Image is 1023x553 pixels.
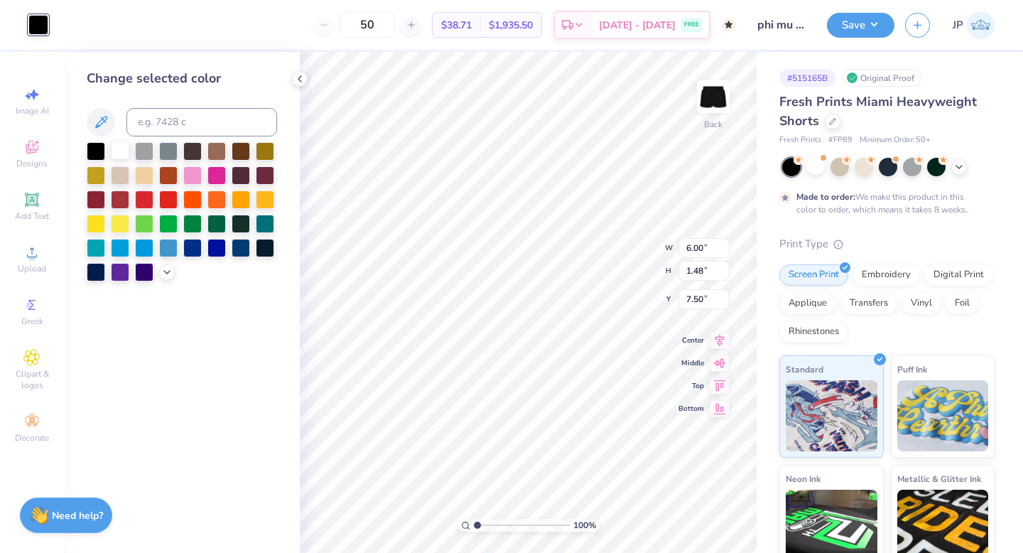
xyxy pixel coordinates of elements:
img: Standard [786,380,877,451]
div: Screen Print [779,264,848,286]
div: # 515165B [779,69,835,87]
div: Digital Print [924,264,993,286]
span: Neon Ink [786,471,821,486]
button: Save [827,13,894,38]
div: Original Proof [843,69,922,87]
span: Top [678,381,704,391]
strong: Need help? [52,509,103,522]
img: Jade Paneduro [967,11,995,39]
span: $1,935.50 [489,18,533,33]
a: JP [953,11,995,39]
span: 100 % [573,519,596,532]
span: Greek [21,316,43,327]
div: Embroidery [852,264,920,286]
span: Image AI [16,105,49,117]
div: Applique [779,293,836,314]
span: Bottom [678,404,704,414]
img: Puff Ink [897,380,989,451]
span: $38.71 [441,18,472,33]
div: Change selected color [87,69,277,88]
span: # FP89 [828,134,852,146]
img: Back [699,82,727,111]
span: Center [678,335,704,345]
div: Rhinestones [779,321,848,343]
span: FREE [684,20,699,30]
input: e.g. 7428 c [126,108,277,136]
span: Middle [678,358,704,368]
span: Add Text [15,210,49,222]
div: Transfers [840,293,897,314]
div: Print Type [779,236,995,252]
span: Designs [16,158,48,169]
strong: Made to order: [796,191,855,203]
input: Untitled Design [747,11,816,39]
span: Minimum Order: 50 + [860,134,931,146]
span: Decorate [15,432,49,444]
span: Standard [786,362,823,377]
div: Back [704,118,722,131]
span: Puff Ink [897,362,927,377]
span: Fresh Prints Miami Heavyweight Shorts [779,93,977,129]
span: Fresh Prints [779,134,821,146]
span: Upload [18,263,46,274]
span: Clipart & logos [7,368,57,391]
div: Foil [946,293,979,314]
span: Metallic & Glitter Ink [897,471,981,486]
div: Vinyl [902,293,941,314]
div: We make this product in this color to order, which means it takes 8 weeks. [796,190,971,216]
input: – – [340,12,395,38]
span: JP [953,17,963,33]
span: [DATE] - [DATE] [599,18,676,33]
